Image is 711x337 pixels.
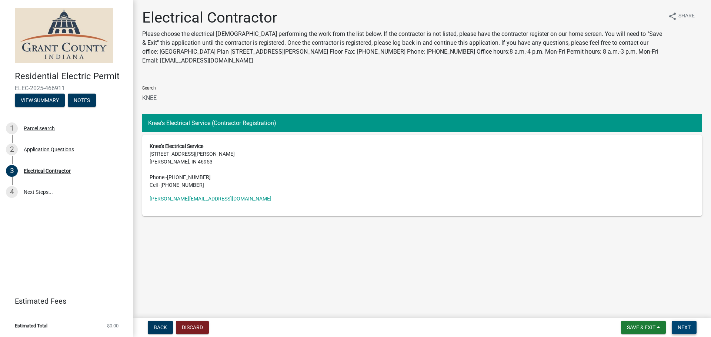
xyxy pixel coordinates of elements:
button: View Summary [15,94,65,107]
button: Save & Exit [621,321,666,334]
span: Estimated Total [15,323,47,328]
abbr: Cell - [150,182,160,188]
button: Discard [176,321,209,334]
button: Next [672,321,697,334]
div: 4 [6,186,18,198]
span: [PHONE_NUMBER] [167,174,211,180]
button: shareShare [662,9,701,23]
a: Estimated Fees [6,294,121,309]
p: Please choose the electrical [DEMOGRAPHIC_DATA] performing the work from the list below. If the c... [142,30,662,65]
div: 3 [6,165,18,177]
span: Share [678,12,695,21]
i: share [668,12,677,21]
button: Notes [68,94,96,107]
span: ELEC-2025-466911 [15,85,118,92]
span: Save & Exit [627,324,655,330]
button: Knee's Electrical Service (Contractor Registration) [142,114,702,132]
div: 1 [6,122,18,134]
span: [PHONE_NUMBER] [160,182,204,188]
span: $0.00 [107,323,118,328]
span: Next [678,324,691,330]
span: Back [154,324,167,330]
address: [STREET_ADDRESS][PERSON_NAME] [PERSON_NAME], IN 46953 [150,142,695,189]
div: Electrical Contractor [24,168,71,173]
strong: Knee's Electrical Service [150,143,203,149]
h4: Residential Electric Permit [15,71,127,82]
button: Back [148,321,173,334]
abbr: Phone - [150,174,167,180]
input: Search... [142,90,702,105]
a: [PERSON_NAME][EMAIL_ADDRESS][DOMAIN_NAME] [150,196,271,202]
wm-modal-confirm: Notes [68,98,96,104]
div: 2 [6,144,18,155]
wm-modal-confirm: Summary [15,98,65,104]
div: Application Questions [24,147,74,152]
div: Parcel search [24,126,55,131]
h1: Electrical Contractor [142,9,662,27]
img: Grant County, Indiana [15,8,113,63]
